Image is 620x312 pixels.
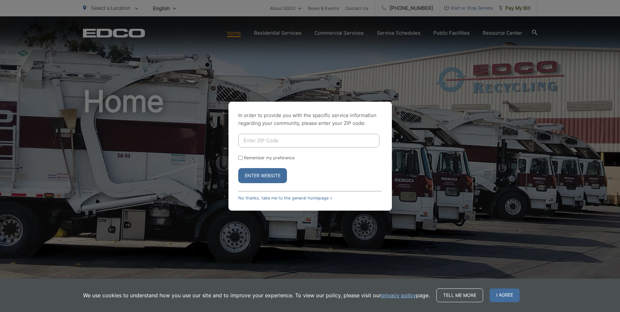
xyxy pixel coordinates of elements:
p: We use cookies to understand how you use our site and to improve your experience. To view our pol... [83,291,430,299]
a: privacy policy [381,291,416,299]
label: Remember my preference [244,155,294,160]
p: In order to provide you with the specific service information regarding your community, please en... [238,112,382,127]
input: Enter ZIP Code [238,134,379,147]
button: Enter Website [238,168,287,183]
a: Tell me more [436,288,483,302]
a: No thanks, take me to the general homepage > [238,196,332,200]
span: I agree [490,288,520,302]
